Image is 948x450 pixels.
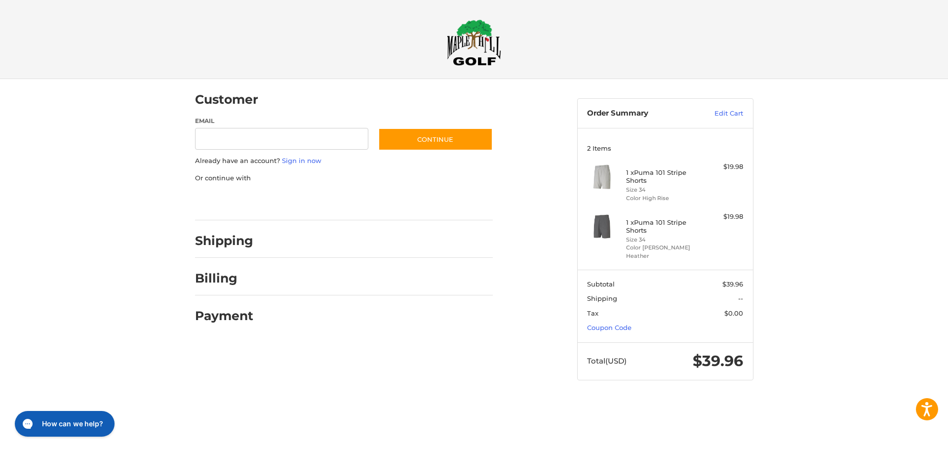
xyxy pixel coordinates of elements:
label: Email [195,117,369,125]
span: Total (USD) [587,356,627,366]
div: $19.98 [704,162,743,172]
h4: 1 x Puma 101 Stripe Shorts [626,218,702,235]
img: Maple Hill Golf [447,19,501,66]
iframe: Gorgias live chat messenger [10,408,118,440]
iframe: PayPal-venmo [359,193,433,210]
div: $19.98 [704,212,743,222]
iframe: PayPal-paylater [276,193,350,210]
li: Color High Rise [626,194,702,203]
a: Coupon Code [587,324,632,331]
span: Subtotal [587,280,615,288]
a: Edit Cart [693,109,743,119]
span: Tax [587,309,598,317]
h3: Order Summary [587,109,693,119]
span: $39.96 [693,352,743,370]
p: Already have an account? [195,156,493,166]
h3: 2 Items [587,144,743,152]
h4: 1 x Puma 101 Stripe Shorts [626,168,702,185]
span: Shipping [587,294,617,302]
span: $0.00 [724,309,743,317]
h2: Payment [195,308,253,324]
h2: Customer [195,92,258,107]
h2: Shipping [195,233,253,248]
li: Size 34 [626,236,702,244]
iframe: PayPal-paypal [192,193,266,210]
h2: Billing [195,271,253,286]
button: Continue [378,128,493,151]
li: Size 34 [626,186,702,194]
span: $39.96 [722,280,743,288]
li: Color [PERSON_NAME] Heather [626,244,702,260]
a: Sign in now [282,157,321,164]
span: -- [738,294,743,302]
p: Or continue with [195,173,493,183]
